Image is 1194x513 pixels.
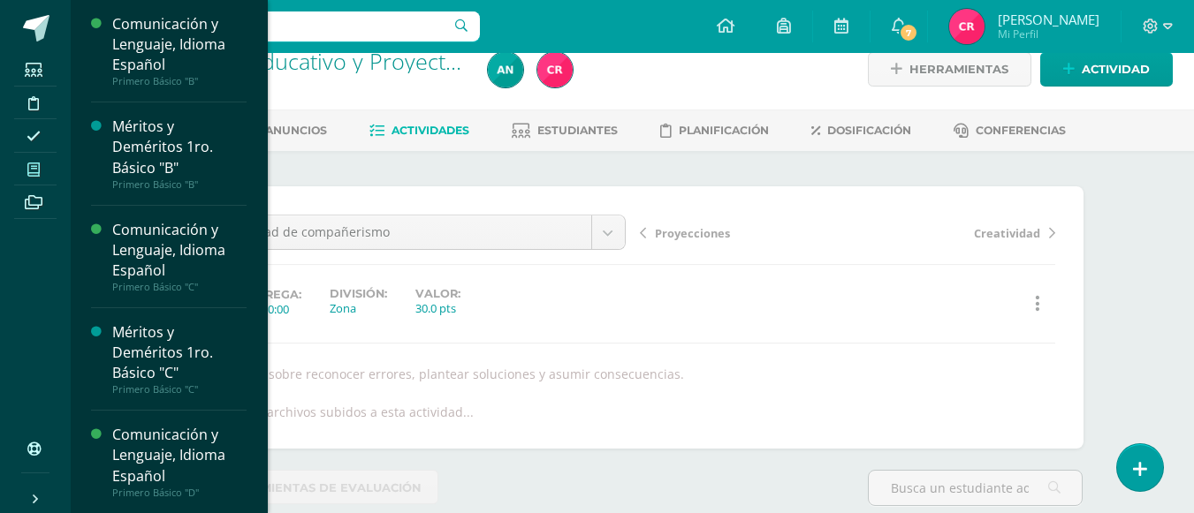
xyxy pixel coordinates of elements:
a: Proyecciones [640,223,848,241]
label: División: [330,287,387,300]
div: Primero Básico "C" [112,281,247,293]
input: Busca un estudiante aquí... [869,471,1082,505]
div: Comunicación y Lenguaje, Idioma Español [112,425,247,486]
span: Dosificación [827,124,911,137]
a: Comunicación y Lenguaje, Idioma EspañolPrimero Básico "B" [112,14,247,87]
img: 2b748b331cc974758093bbb3ed6e470d.png [488,52,523,87]
a: Desarrollo Educativo y Proyecto de Vida [138,46,540,76]
span: Herramientas de evaluación [217,472,422,504]
div: Méritos y Deméritos 1ro. Básico "B" [112,117,247,177]
span: Herramientas [909,53,1008,86]
span: 7 [899,23,918,42]
img: e3ffac15afa6ee5300c516ab87d4e208.png [537,52,573,87]
a: Comunicación y Lenguaje, Idioma EspañolPrimero Básico "C" [112,220,247,293]
a: Méritos y Deméritos 1ro. Básico "B"Primero Básico "B" [112,117,247,190]
span: Actividad de compañerismo [224,215,578,249]
a: Méritos y Deméritos 1ro. Básico "C"Primero Básico "C" [112,322,247,396]
label: Valor: [415,287,460,300]
span: Planificación [679,124,769,137]
span: Creatividad [974,225,1040,241]
input: Busca un usuario... [82,11,480,41]
span: Proyecciones [655,225,730,241]
span: Conferencias [976,124,1066,137]
div: Primero Básico "C" [112,383,247,396]
img: e3ffac15afa6ee5300c516ab87d4e208.png [949,9,985,44]
span: Actividades [392,124,469,137]
span: Estudiantes [537,124,618,137]
a: Conferencias [954,117,1066,145]
div: Actividad sobre reconocer errores, plantear soluciones y asumir consecuencias. [203,366,1062,382]
a: Actividades [369,117,469,145]
div: Méritos y Deméritos 1ro. Básico "C" [112,322,247,383]
span: Mi Perfil [998,26,1099,41]
a: Actividad [1040,52,1173,87]
a: Estudiantes [512,117,618,145]
span: Anuncios [265,124,327,137]
div: Primero Básico "B" [112,178,247,191]
span: [PERSON_NAME] [998,11,1099,28]
div: Primero Básico 'E' [138,73,467,90]
a: Comunicación y Lenguaje, Idioma EspañolPrimero Básico "D" [112,425,247,498]
div: No hay archivos subidos a esta actividad... [222,404,474,420]
div: Primero Básico "D" [112,487,247,499]
a: Creatividad [848,223,1055,241]
span: Actividad [1082,53,1150,86]
div: Primero Básico "B" [112,75,247,87]
a: Planificación [660,117,769,145]
a: Dosificación [811,117,911,145]
div: Zona [330,300,387,316]
div: Comunicación y Lenguaje, Idioma Español [112,14,247,75]
div: Comunicación y Lenguaje, Idioma Español [112,220,247,281]
a: Herramientas [868,52,1031,87]
a: Anuncios [241,117,327,145]
span: Entrega: [241,288,301,301]
div: 30.0 pts [415,300,460,316]
h1: Desarrollo Educativo y Proyecto de Vida [138,49,467,73]
a: Actividad de compañerismo [211,215,625,249]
